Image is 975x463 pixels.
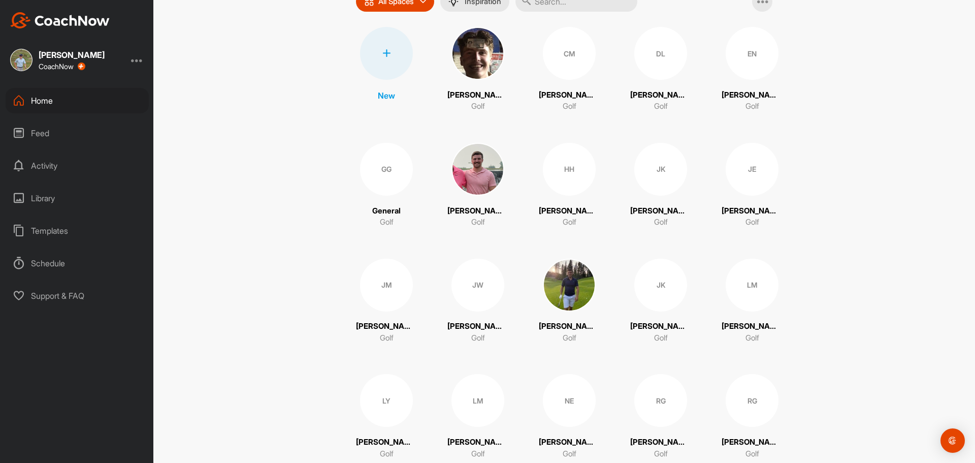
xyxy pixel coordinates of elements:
div: JM [360,259,413,312]
p: Golf [745,332,759,344]
a: NE[PERSON_NAME]Golf [539,374,600,459]
p: General [372,205,401,217]
div: HH [543,143,596,196]
p: [PERSON_NAME] [722,205,783,217]
p: [PERSON_NAME] [447,205,508,217]
div: LM [451,374,504,427]
a: HH[PERSON_NAME]Golf [539,143,600,228]
p: Golf [380,332,394,344]
p: [PERSON_NAME] [447,321,508,332]
p: [PERSON_NAME] [447,437,508,448]
a: [PERSON_NAME]Golf [447,27,508,112]
p: [PERSON_NAME] [722,321,783,332]
p: [PERSON_NAME] [630,437,691,448]
div: JK [634,259,687,312]
p: [PERSON_NAME] [539,437,600,448]
div: JE [726,143,778,196]
div: JW [451,259,504,312]
img: square_634c9ed3ffbc350702922ff09eeedf51.jpg [543,259,596,312]
p: [PERSON_NAME] [630,205,691,217]
p: [PERSON_NAME] [539,89,600,101]
p: Golf [654,448,668,460]
div: LM [726,259,778,312]
div: Support & FAQ [6,283,149,308]
div: GG [360,143,413,196]
div: Feed [6,120,149,146]
div: NE [543,374,596,427]
p: Golf [471,448,485,460]
p: Golf [471,217,485,228]
div: EN [726,27,778,80]
p: Golf [745,217,759,228]
p: New [378,89,395,102]
div: CoachNow [39,63,85,71]
a: LM[PERSON_NAME]Golf [447,374,508,459]
p: [PERSON_NAME] [722,89,783,101]
a: LM[PERSON_NAME]Golf [722,259,783,344]
p: Golf [380,217,394,228]
div: RG [726,374,778,427]
p: [PERSON_NAME] [630,321,691,332]
div: Templates [6,218,149,243]
p: Golf [745,448,759,460]
p: Golf [563,217,576,228]
p: Golf [654,332,668,344]
p: [PERSON_NAME] [356,437,417,448]
div: DL [634,27,687,80]
p: [PERSON_NAME] [447,89,508,101]
div: Activity [6,153,149,178]
div: LY [360,374,413,427]
p: Golf [654,217,668,228]
p: Golf [380,448,394,460]
div: Open Intercom Messenger [940,428,965,453]
div: RG [634,374,687,427]
a: RG[PERSON_NAME]Golf [630,374,691,459]
a: GGGeneralGolf [356,143,417,228]
a: LY[PERSON_NAME]Golf [356,374,417,459]
p: Golf [654,101,668,112]
a: EN[PERSON_NAME]Golf [722,27,783,112]
div: Home [6,88,149,113]
a: JK[PERSON_NAME]Golf [630,143,691,228]
img: square_d3d2b554c079ddc13508ede3b3a2bc59.jpg [451,27,504,80]
a: [PERSON_NAME]Golf [539,259,600,344]
img: square_cb239cb1c8d6492ede12f906ccb009ca.jpg [451,143,504,196]
a: JE[PERSON_NAME]Golf [722,143,783,228]
p: Golf [563,101,576,112]
p: [PERSON_NAME] [539,321,600,332]
div: Schedule [6,251,149,276]
p: [PERSON_NAME] [630,89,691,101]
p: Golf [563,332,576,344]
a: JW[PERSON_NAME]Golf [447,259,508,344]
p: [PERSON_NAME] [722,437,783,448]
p: Golf [471,332,485,344]
p: Golf [745,101,759,112]
div: JK [634,143,687,196]
a: CM[PERSON_NAME]Golf [539,27,600,112]
a: [PERSON_NAME]Golf [447,143,508,228]
p: Golf [471,101,485,112]
div: Library [6,186,149,211]
a: JM[PERSON_NAME]Golf [356,259,417,344]
p: [PERSON_NAME] [539,205,600,217]
p: Golf [563,448,576,460]
a: DL[PERSON_NAME]Golf [630,27,691,112]
img: square_a039723b6660b79c69cc13d97ff1d696.jpg [10,49,32,71]
div: CM [543,27,596,80]
a: RG[PERSON_NAME]Golf [722,374,783,459]
div: [PERSON_NAME] [39,51,105,59]
p: [PERSON_NAME] [356,321,417,332]
img: CoachNow [10,12,110,28]
a: JK[PERSON_NAME]Golf [630,259,691,344]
